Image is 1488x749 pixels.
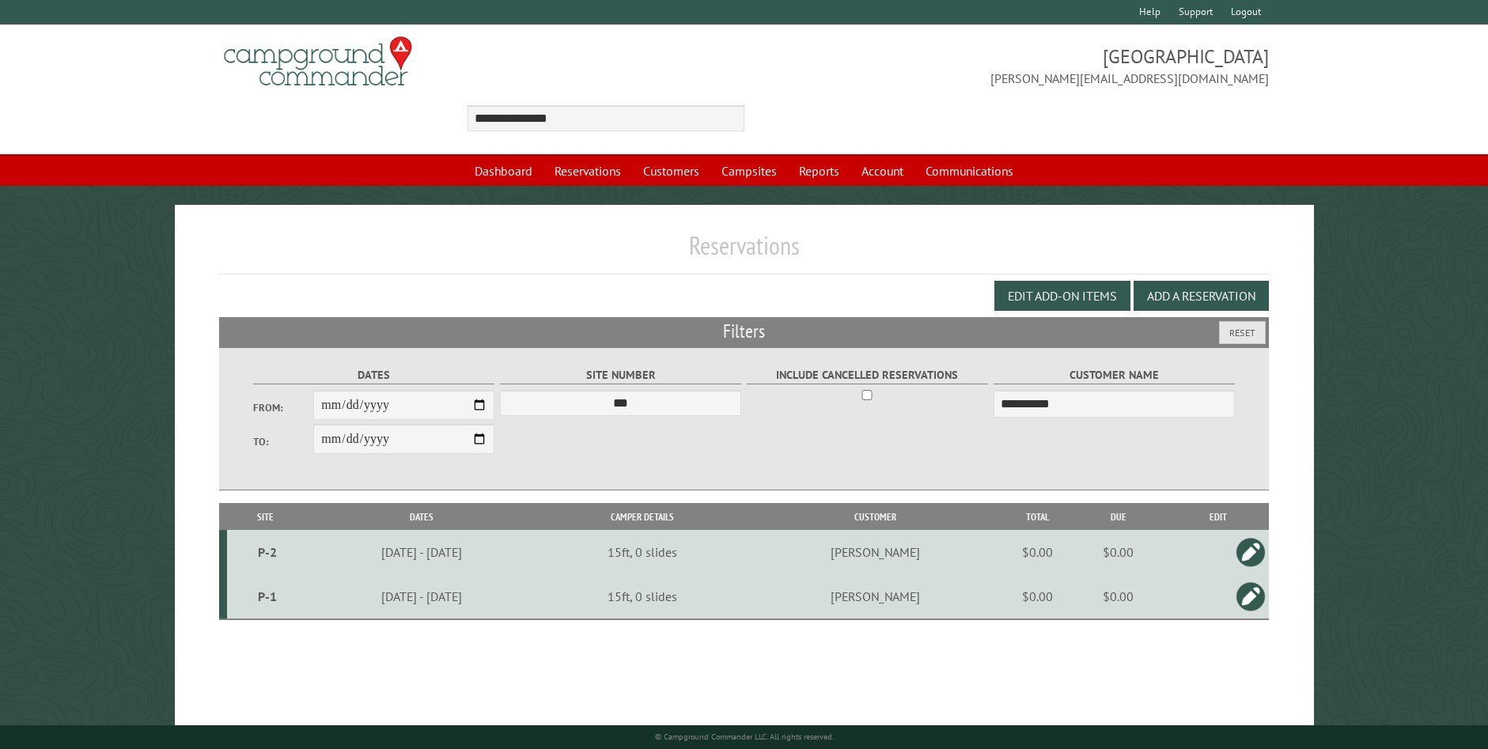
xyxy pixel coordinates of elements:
button: Reset [1219,321,1266,344]
button: Edit Add-on Items [994,281,1130,311]
th: Edit [1168,503,1269,531]
a: Campsites [712,156,786,186]
td: $0.00 [1005,574,1069,619]
img: Campground Commander [219,31,417,93]
th: Dates [304,503,540,531]
span: [GEOGRAPHIC_DATA] [PERSON_NAME][EMAIL_ADDRESS][DOMAIN_NAME] [744,44,1270,88]
small: © Campground Commander LLC. All rights reserved. [655,732,834,742]
a: Customers [634,156,709,186]
label: From: [253,400,313,415]
th: Due [1069,503,1168,531]
th: Total [1005,503,1069,531]
div: P-2 [233,544,301,560]
h1: Reservations [219,230,1269,274]
a: Communications [916,156,1023,186]
a: Reservations [545,156,630,186]
label: To: [253,434,313,449]
a: Reports [789,156,849,186]
td: $0.00 [1005,530,1069,574]
th: Customer [745,503,1005,531]
a: Dashboard [465,156,542,186]
td: [PERSON_NAME] [745,530,1005,574]
label: Site Number [500,366,742,384]
th: Site [227,503,304,531]
td: $0.00 [1069,574,1168,619]
label: Customer Name [994,366,1236,384]
td: 15ft, 0 slides [540,530,745,574]
label: Dates [253,366,495,384]
button: Add a Reservation [1134,281,1269,311]
div: [DATE] - [DATE] [306,588,537,604]
label: Include Cancelled Reservations [747,366,989,384]
td: 15ft, 0 slides [540,574,745,619]
td: $0.00 [1069,530,1168,574]
a: Account [852,156,913,186]
td: [PERSON_NAME] [745,574,1005,619]
div: [DATE] - [DATE] [306,544,537,560]
h2: Filters [219,317,1269,347]
th: Camper Details [540,503,745,531]
div: P-1 [233,588,301,604]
